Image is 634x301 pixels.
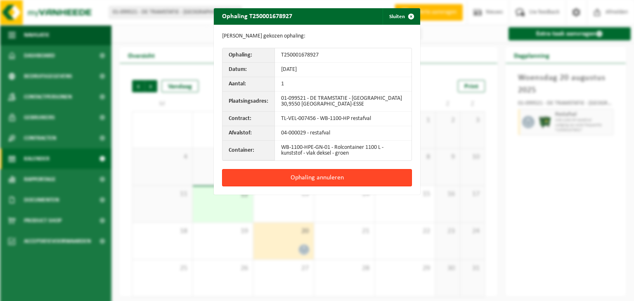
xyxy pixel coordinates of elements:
[222,169,412,186] button: Ophaling annuleren
[222,33,412,40] p: [PERSON_NAME] gekozen ophaling:
[275,112,412,126] td: TL-VEL-007456 - WB-1100-HP restafval
[222,77,275,92] th: Aantal:
[222,92,275,112] th: Plaatsingsadres:
[275,92,412,112] td: 01-099521 - DE TRAMSTATIE - [GEOGRAPHIC_DATA] 30,9550 [GEOGRAPHIC_DATA]-ESSE
[275,77,412,92] td: 1
[275,63,412,77] td: [DATE]
[222,141,275,160] th: Container:
[383,8,419,25] button: Sluiten
[214,8,300,24] h2: Ophaling T250001678927
[275,141,412,160] td: WB-1100-HPE-GN-01 - Rolcontainer 1100 L - kunststof - vlak deksel - groen
[222,48,275,63] th: Ophaling:
[275,126,412,141] td: 04-000029 - restafval
[222,63,275,77] th: Datum:
[222,112,275,126] th: Contract:
[275,48,412,63] td: T250001678927
[222,126,275,141] th: Afvalstof:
